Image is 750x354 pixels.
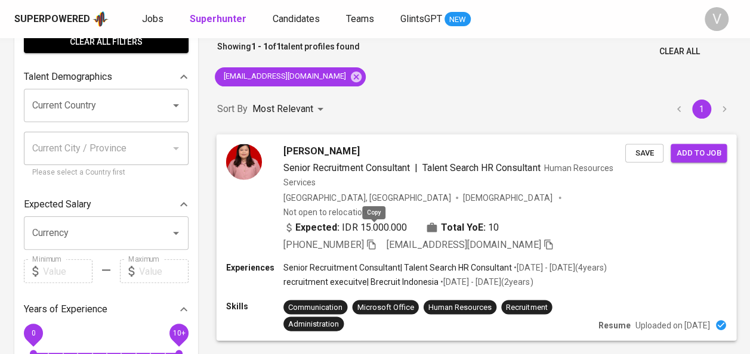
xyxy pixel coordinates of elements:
[139,259,189,283] input: Value
[346,12,376,27] a: Teams
[142,12,166,27] a: Jobs
[422,162,541,173] span: Talent Search HR Consultant
[659,44,700,59] span: Clear All
[24,65,189,89] div: Talent Demographics
[631,146,658,160] span: Save
[14,13,90,26] div: Superpowered
[668,100,736,119] nav: pagination navigation
[288,302,342,313] div: Communication
[251,42,268,51] b: 1 - 1
[24,192,189,216] div: Expected Salary
[32,167,180,179] p: Please select a Country first
[283,144,359,158] span: [PERSON_NAME]
[217,102,248,116] p: Sort By
[283,191,451,203] div: [GEOGRAPHIC_DATA], [GEOGRAPHIC_DATA]
[217,135,736,340] a: [PERSON_NAME]Senior Recruitment Consultant|Talent Search HR ConsultantHuman Resources Services[GE...
[273,13,320,24] span: Candidates
[31,329,35,337] span: 0
[190,13,246,24] b: Superhunter
[283,276,439,288] p: recruitment execuitve | Brecruit Indonesia
[24,302,107,316] p: Years of Experience
[252,102,313,116] p: Most Relevant
[625,144,663,162] button: Save
[142,13,163,24] span: Jobs
[463,191,554,203] span: [DEMOGRAPHIC_DATA]
[283,163,613,187] span: Human Resources Services
[671,144,727,162] button: Add to job
[598,319,631,331] p: Resume
[357,302,413,313] div: Microsoft Office
[14,10,109,28] a: Superpoweredapp logo
[24,297,189,321] div: Years of Experience
[387,239,541,250] span: [EMAIL_ADDRESS][DOMAIN_NAME]
[92,10,109,28] img: app logo
[705,7,729,31] div: V
[226,300,283,312] p: Skills
[283,162,410,173] span: Senior Recruitment Consultant
[33,35,179,49] span: Clear All filters
[445,14,471,26] span: NEW
[439,276,533,288] p: • [DATE] - [DATE] ( 2 years )
[273,12,322,27] a: Candidates
[295,220,339,234] b: Expected:
[400,13,442,24] span: GlintsGPT
[288,318,339,330] div: Administration
[488,220,499,234] span: 10
[400,12,471,27] a: GlintsGPT NEW
[428,302,492,313] div: Human Resources
[172,329,185,337] span: 10+
[512,262,606,274] p: • [DATE] - [DATE] ( 4 years )
[215,71,353,82] span: [EMAIL_ADDRESS][DOMAIN_NAME]
[283,262,512,274] p: Senior Recruitment Consultant | Talent Search HR Consultant
[677,146,721,160] span: Add to job
[283,239,363,250] span: [PHONE_NUMBER]
[168,97,184,114] button: Open
[217,41,360,63] p: Showing of talent profiles found
[506,302,547,313] div: Recruitment
[283,206,366,218] p: Not open to relocation
[24,70,112,84] p: Talent Demographics
[692,100,711,119] button: page 1
[24,197,91,212] p: Expected Salary
[252,98,328,120] div: Most Relevant
[635,319,710,331] p: Uploaded on [DATE]
[655,41,705,63] button: Clear All
[415,160,418,175] span: |
[24,31,189,53] button: Clear All filters
[346,13,374,24] span: Teams
[43,259,92,283] input: Value
[190,12,249,27] a: Superhunter
[226,262,283,274] p: Experiences
[283,220,407,234] div: IDR 15.000.000
[276,42,281,51] b: 1
[226,144,262,179] img: 5d62cad563945c2970bf5409726feb06.jpg
[441,220,486,234] b: Total YoE:
[168,225,184,241] button: Open
[215,67,366,86] div: [EMAIL_ADDRESS][DOMAIN_NAME]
